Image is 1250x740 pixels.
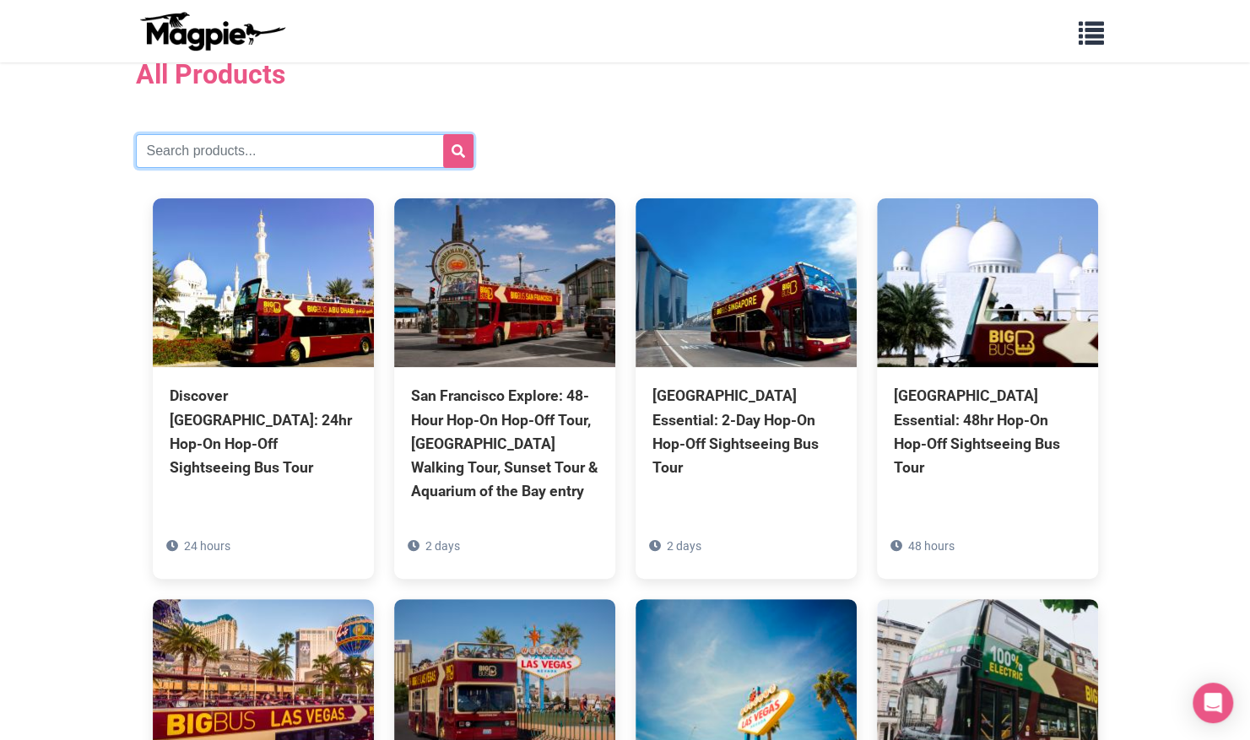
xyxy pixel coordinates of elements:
[425,539,460,553] span: 2 days
[136,11,288,51] img: logo-ab69f6fb50320c5b225c76a69d11143b.png
[153,198,374,555] a: Discover [GEOGRAPHIC_DATA]: 24hr Hop-On Hop-Off Sightseeing Bus Tour 24 hours
[170,384,357,479] div: Discover [GEOGRAPHIC_DATA]: 24hr Hop-On Hop-Off Sightseeing Bus Tour
[877,198,1098,555] a: [GEOGRAPHIC_DATA] Essential: 48hr Hop-On Hop-Off Sightseeing Bus Tour 48 hours
[652,384,840,479] div: [GEOGRAPHIC_DATA] Essential: 2-Day Hop-On Hop-Off Sightseeing Bus Tour
[636,198,857,367] img: Singapore Essential: 2-Day Hop-On Hop-Off Sightseeing Bus Tour
[894,384,1081,479] div: [GEOGRAPHIC_DATA] Essential: 48hr Hop-On Hop-Off Sightseeing Bus Tour
[877,198,1098,367] img: Abu Dhabi Essential: 48hr Hop-On Hop-Off Sightseeing Bus Tour
[411,384,598,503] div: San Francisco Explore: 48-Hour Hop-On Hop-Off Tour, [GEOGRAPHIC_DATA] Walking Tour, Sunset Tour &...
[636,198,857,555] a: [GEOGRAPHIC_DATA] Essential: 2-Day Hop-On Hop-Off Sightseeing Bus Tour 2 days
[667,539,701,553] span: 2 days
[908,539,955,553] span: 48 hours
[1193,683,1233,723] div: Open Intercom Messenger
[136,48,1115,100] h2: All Products
[394,198,615,367] img: San Francisco Explore: 48-Hour Hop-On Hop-Off Tour, Chinatown Walking Tour, Sunset Tour & Aquariu...
[394,198,615,579] a: San Francisco Explore: 48-Hour Hop-On Hop-Off Tour, [GEOGRAPHIC_DATA] Walking Tour, Sunset Tour &...
[153,198,374,367] img: Discover Abu Dhabi: 24hr Hop-On Hop-Off Sightseeing Bus Tour
[184,539,230,553] span: 24 hours
[136,134,473,168] input: Search products...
